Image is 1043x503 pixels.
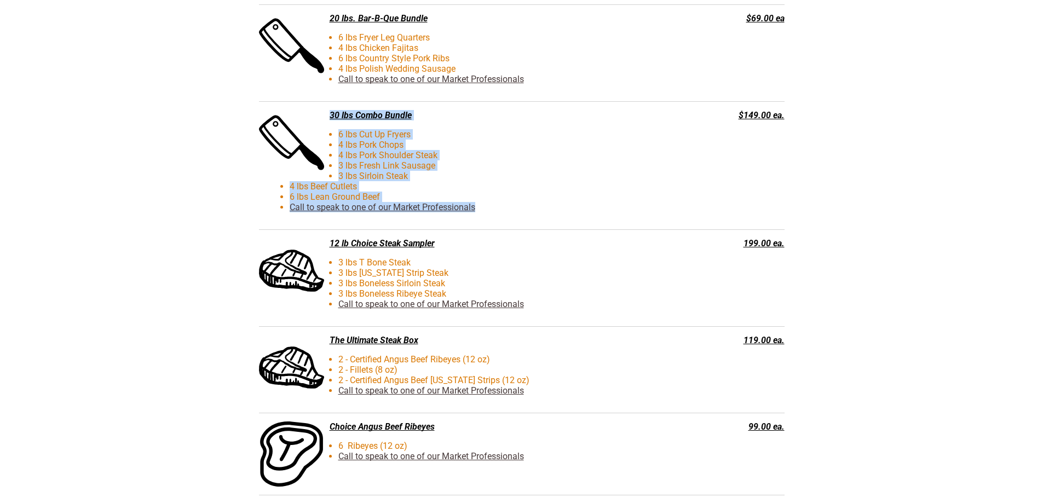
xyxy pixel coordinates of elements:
[338,385,524,396] a: Call to speak to one of our Market Professionals
[290,202,475,212] a: Call to speak to one of our Market Professionals
[338,74,524,84] a: Call to speak to one of our Market Professionals
[259,335,674,345] div: The Ultimate Steak Box
[290,365,683,375] li: 2 - Fillets (8 oz)
[259,13,674,24] div: 20 lbs. Bar-B-Que Bundle
[290,63,683,74] li: 4 lbs Polish Wedding Sausage
[290,140,683,150] li: 4 lbs Pork Chops
[290,160,683,171] li: 3 lbs Fresh Link Sausage
[338,451,524,461] a: Call to speak to one of our Market Professionals
[290,32,683,43] li: 6 lbs Fryer Leg Quarters
[259,421,674,432] div: Choice Angus Beef Ribeyes
[290,441,683,451] li: 6 Ribeyes (12 oz)
[679,421,785,432] div: 99.00 ea.
[290,43,683,53] li: 4 lbs Chicken Fajitas
[290,192,683,202] li: 6 lbs Lean Ground Beef
[290,181,683,192] li: 4 lbs Beef Cutlets
[338,299,524,309] a: Call to speak to one of our Market Professionals
[259,110,674,120] div: 30 lbs Combo Bundle
[290,129,683,140] li: 6 lbs Cut Up Fryers
[290,278,683,288] li: 3 lbs Boneless Sirloin Steak
[679,13,785,24] div: $69.00 ea
[679,110,785,120] div: $149.00 ea.
[679,335,785,345] div: 119.00 ea.
[290,268,683,278] li: 3 lbs [US_STATE] Strip Steak
[290,288,683,299] li: 3 lbs Boneless Ribeye Steak
[290,375,683,385] li: 2 - Certified Angus Beef [US_STATE] Strips (12 oz)
[290,53,683,63] li: 6 lbs Country Style Pork Ribs
[259,238,674,248] div: 12 lb Choice Steak Sampler
[290,150,683,160] li: 4 lbs Pork Shoulder Steak
[679,238,785,248] div: 199.00 ea.
[290,257,683,268] li: 3 lbs T Bone Steak
[290,171,683,181] li: 3 lbs Sirloin Steak
[290,354,683,365] li: 2 - Certified Angus Beef Ribeyes (12 oz)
